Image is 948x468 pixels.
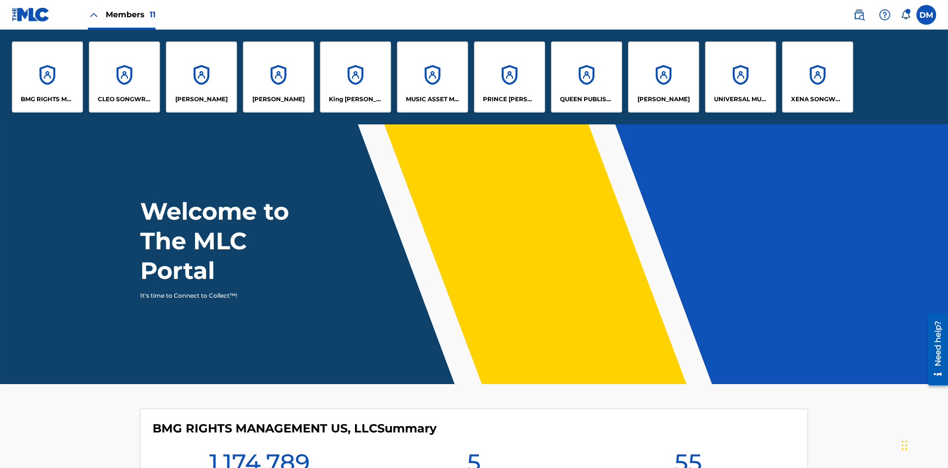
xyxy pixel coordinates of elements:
span: Members [106,9,156,20]
iframe: Chat Widget [899,421,948,468]
a: AccountsKing [PERSON_NAME] [320,41,391,113]
p: EYAMA MCSINGER [252,95,305,104]
div: Help [875,5,895,25]
p: King McTesterson [329,95,383,104]
img: MLC Logo [12,7,50,22]
a: AccountsQUEEN PUBLISHA [551,41,622,113]
a: AccountsPRINCE [PERSON_NAME] [474,41,545,113]
p: QUEEN PUBLISHA [560,95,614,104]
p: RONALD MCTESTERSON [637,95,690,104]
p: XENA SONGWRITER [791,95,845,104]
a: Public Search [849,5,869,25]
div: Drag [902,430,908,460]
a: Accounts[PERSON_NAME] [628,41,699,113]
p: CLEO SONGWRITER [98,95,152,104]
iframe: Resource Center [920,310,948,390]
a: Accounts[PERSON_NAME] [243,41,314,113]
a: Accounts[PERSON_NAME] [166,41,237,113]
a: AccountsUNIVERSAL MUSIC PUB GROUP [705,41,776,113]
h4: BMG RIGHTS MANAGEMENT US, LLC [153,421,436,436]
p: It's time to Connect to Collect™! [140,291,312,300]
p: MUSIC ASSET MANAGEMENT (MAM) [406,95,460,104]
p: BMG RIGHTS MANAGEMENT US, LLC [21,95,75,104]
h1: Welcome to The MLC Portal [140,196,325,285]
img: Close [88,9,100,21]
img: search [853,9,865,21]
p: ELVIS COSTELLO [175,95,228,104]
a: AccountsXENA SONGWRITER [782,41,853,113]
img: help [879,9,891,21]
p: PRINCE MCTESTERSON [483,95,537,104]
a: AccountsBMG RIGHTS MANAGEMENT US, LLC [12,41,83,113]
span: 11 [150,10,156,19]
p: UNIVERSAL MUSIC PUB GROUP [714,95,768,104]
div: User Menu [916,5,936,25]
div: Notifications [901,10,910,20]
a: AccountsMUSIC ASSET MANAGEMENT (MAM) [397,41,468,113]
a: AccountsCLEO SONGWRITER [89,41,160,113]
